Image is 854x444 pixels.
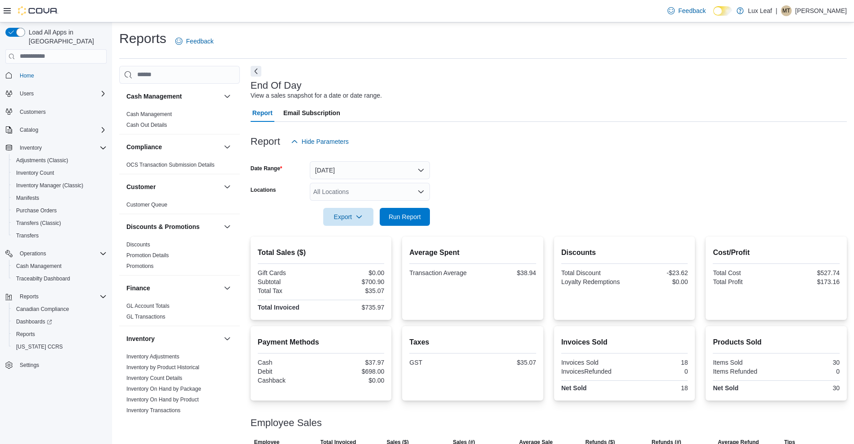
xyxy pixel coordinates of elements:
[323,359,384,366] div: $37.97
[126,396,199,403] span: Inventory On Hand by Product
[16,88,37,99] button: Users
[626,278,688,285] div: $0.00
[2,290,110,303] button: Reports
[626,269,688,276] div: -$23.62
[2,69,110,82] button: Home
[9,272,110,285] button: Traceabilty Dashboard
[20,90,34,97] span: Users
[258,304,299,311] strong: Total Invoiced
[13,205,61,216] a: Purchase Orders
[186,37,213,46] span: Feedback
[16,291,107,302] span: Reports
[5,65,107,395] nav: Complex example
[16,275,70,282] span: Traceabilty Dashboard
[126,386,201,392] a: Inventory On Hand by Package
[16,263,61,270] span: Cash Management
[252,104,273,122] span: Report
[323,368,384,375] div: $698.00
[626,384,688,392] div: 18
[9,217,110,229] button: Transfers (Classic)
[20,362,39,369] span: Settings
[713,384,738,392] strong: Net Sold
[126,92,220,101] button: Cash Management
[302,137,349,146] span: Hide Parameters
[16,142,45,153] button: Inventory
[16,169,54,177] span: Inventory Count
[2,358,110,371] button: Settings
[778,368,840,375] div: 0
[126,375,182,381] a: Inventory Count Details
[287,133,352,151] button: Hide Parameters
[16,291,42,302] button: Reports
[13,316,56,327] a: Dashboards
[9,303,110,315] button: Canadian Compliance
[13,273,74,284] a: Traceabilty Dashboard
[713,247,840,258] h2: Cost/Profit
[13,180,87,191] a: Inventory Manager (Classic)
[2,87,110,100] button: Users
[310,161,430,179] button: [DATE]
[126,353,179,360] a: Inventory Adjustments
[713,368,774,375] div: Items Refunded
[16,248,50,259] button: Operations
[9,315,110,328] a: Dashboards
[778,359,840,366] div: 30
[126,385,201,392] span: Inventory On Hand by Package
[126,182,220,191] button: Customer
[417,188,425,195] button: Open list of options
[258,337,385,348] h2: Payment Methods
[13,180,107,191] span: Inventory Manager (Classic)
[126,263,154,269] a: Promotions
[126,334,220,343] button: Inventory
[13,155,107,166] span: Adjustments (Classic)
[251,186,276,194] label: Locations
[126,201,167,208] span: Customer Queue
[222,142,233,152] button: Compliance
[20,108,46,116] span: Customers
[16,70,38,81] a: Home
[13,273,107,284] span: Traceabilty Dashboard
[561,269,623,276] div: Total Discount
[626,359,688,366] div: 18
[13,261,65,272] a: Cash Management
[13,304,73,315] a: Canadian Compliance
[561,359,623,366] div: Invoices Sold
[258,278,319,285] div: Subtotal
[20,72,34,79] span: Home
[251,136,280,147] h3: Report
[713,359,774,366] div: Items Sold
[222,91,233,102] button: Cash Management
[20,126,38,134] span: Catalog
[126,241,150,248] a: Discounts
[782,5,790,16] span: MT
[475,359,536,366] div: $35.07
[9,154,110,167] button: Adjustments (Classic)
[778,269,840,276] div: $527.74
[16,331,35,338] span: Reports
[9,167,110,179] button: Inventory Count
[16,359,107,371] span: Settings
[119,159,240,174] div: Compliance
[13,316,107,327] span: Dashboards
[16,125,42,135] button: Catalog
[16,88,107,99] span: Users
[18,6,58,15] img: Cova
[126,252,169,259] a: Promotion Details
[13,341,66,352] a: [US_STATE] CCRS
[126,407,181,414] a: Inventory Transactions
[9,229,110,242] button: Transfers
[16,343,63,350] span: [US_STATE] CCRS
[119,301,240,326] div: Finance
[561,384,587,392] strong: Net Sold
[409,337,536,348] h2: Taxes
[323,278,384,285] div: $700.90
[329,208,368,226] span: Export
[126,121,167,129] span: Cash Out Details
[126,162,215,168] a: OCS Transaction Submission Details
[126,353,179,360] span: Inventory Adjustments
[475,269,536,276] div: $38.94
[323,269,384,276] div: $0.00
[713,269,774,276] div: Total Cost
[251,66,261,77] button: Next
[781,5,792,16] div: Marissa Trottier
